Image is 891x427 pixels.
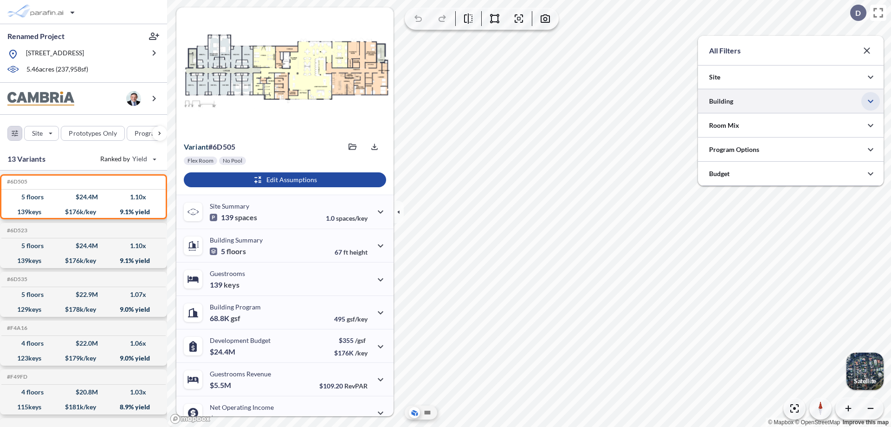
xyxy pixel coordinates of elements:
h5: Click to copy the code [5,276,27,282]
h5: Click to copy the code [5,178,27,185]
button: Site Plan [422,407,433,418]
p: $5.5M [210,381,232,390]
img: user logo [126,91,141,106]
img: BrandImage [7,92,74,106]
p: Development Budget [210,336,271,344]
span: keys [224,280,239,289]
p: Edit Assumptions [266,175,317,184]
p: All Filters [709,45,741,56]
p: Site [709,72,720,82]
p: 139 [210,213,257,222]
span: spaces [235,213,257,222]
p: 5.46 acres ( 237,958 sf) [26,65,88,75]
p: 67 [335,248,368,256]
p: Renamed Project [7,31,65,41]
button: Ranked by Yield [93,151,162,166]
p: $2.2M [210,414,232,423]
span: height [349,248,368,256]
p: Program Options [709,145,759,154]
p: 1.0 [326,214,368,222]
p: Building Program [210,303,261,311]
a: OpenStreetMap [795,419,840,426]
p: # 6d505 [184,142,235,151]
h5: Click to copy the code [5,227,27,234]
button: Site [24,126,59,141]
span: Variant [184,142,208,151]
p: 68.8K [210,314,240,323]
button: Program [127,126,177,141]
p: Flex Room [187,157,213,164]
p: Guestrooms Revenue [210,370,271,378]
p: Building Summary [210,236,263,244]
h5: Click to copy the code [5,325,27,331]
button: Switcher ImageSatellite [846,353,884,390]
span: spaces/key [336,214,368,222]
button: Aerial View [409,407,420,418]
span: gsf [231,314,240,323]
p: Prototypes Only [69,129,117,138]
span: floors [226,247,246,256]
p: 139 [210,280,239,289]
button: Prototypes Only [61,126,125,141]
p: 495 [334,315,368,323]
span: ft [343,248,348,256]
img: Switcher Image [846,353,884,390]
p: Program [135,129,161,138]
p: $109.20 [319,382,368,390]
p: Budget [709,169,730,178]
p: $176K [334,349,368,357]
span: margin [347,415,368,423]
p: No Pool [223,157,242,164]
p: 13 Variants [7,153,45,164]
a: Improve this map [843,419,889,426]
h5: Click to copy the code [5,374,27,380]
span: gsf/key [347,315,368,323]
p: 40.0% [328,415,368,423]
span: /gsf [355,336,366,344]
p: Satellite [854,377,876,385]
a: Mapbox [768,419,794,426]
span: Yield [132,154,148,164]
span: /key [355,349,368,357]
button: Edit Assumptions [184,172,386,187]
p: $24.4M [210,347,237,356]
p: Room Mix [709,121,739,130]
p: Net Operating Income [210,403,274,411]
p: [STREET_ADDRESS] [26,48,84,60]
p: $355 [334,336,368,344]
a: Mapbox homepage [170,414,211,424]
p: Site [32,129,43,138]
p: 5 [210,247,246,256]
p: D [855,9,861,17]
p: Site Summary [210,202,249,210]
span: RevPAR [344,382,368,390]
p: Guestrooms [210,269,245,277]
